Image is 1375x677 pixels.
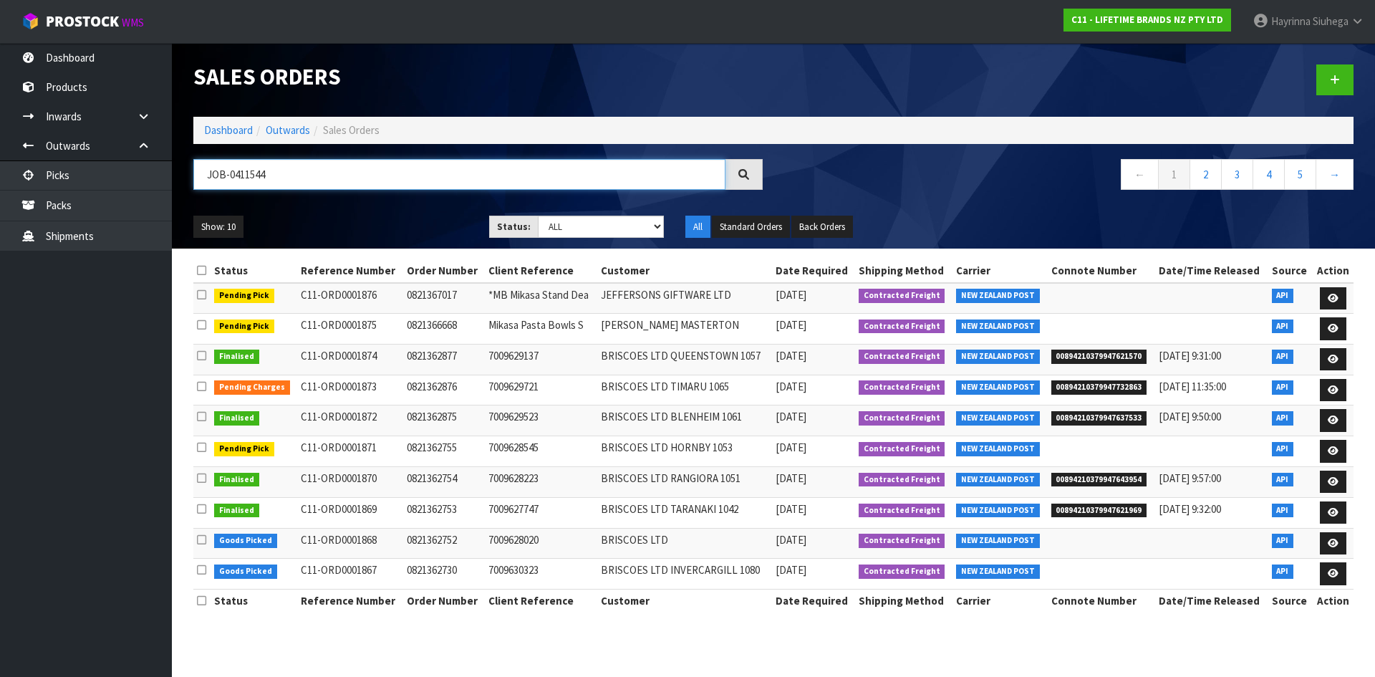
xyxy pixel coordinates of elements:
td: 0821362754 [403,466,485,497]
span: API [1272,504,1294,518]
span: [DATE] [776,410,806,423]
nav: Page navigation [784,159,1354,194]
span: [DATE] [776,563,806,577]
td: C11-ORD0001867 [297,559,404,590]
span: [DATE] 11:35:00 [1159,380,1226,393]
td: BRISCOES LTD QUEENSTOWN 1057 [597,344,772,375]
th: Connote Number [1048,589,1155,612]
td: BRISCOES LTD TIMARU 1065 [597,375,772,405]
span: API [1272,289,1294,303]
span: NEW ZEALAND POST [956,565,1040,579]
a: → [1316,159,1354,190]
span: [DATE] [776,349,806,362]
span: Contracted Freight [859,320,945,334]
th: Shipping Method [855,589,952,612]
th: Date Required [772,259,855,282]
span: Sales Orders [323,123,380,137]
span: NEW ZEALAND POST [956,534,1040,548]
span: NEW ZEALAND POST [956,411,1040,426]
span: Finalised [214,411,259,426]
td: BRISCOES LTD TARANAKI 1042 [597,497,772,528]
span: Contracted Freight [859,534,945,548]
td: 7009628223 [485,466,597,497]
span: ProStock [46,12,119,31]
td: 0821367017 [403,283,485,314]
span: Finalised [214,473,259,487]
th: Date Required [772,589,855,612]
td: C11-ORD0001872 [297,405,404,436]
td: 7009630323 [485,559,597,590]
span: [DATE] 9:32:00 [1159,502,1221,516]
th: Action [1312,259,1354,282]
span: NEW ZEALAND POST [956,350,1040,364]
th: Customer [597,589,772,612]
span: 00894210379947643954 [1051,473,1147,487]
th: Status [211,259,297,282]
th: Carrier [952,259,1047,282]
td: 0821362752 [403,528,485,559]
button: All [685,216,710,239]
button: Standard Orders [712,216,790,239]
td: 7009629523 [485,405,597,436]
th: Reference Number [297,589,404,612]
span: API [1272,350,1294,364]
a: 3 [1221,159,1253,190]
td: BRISCOES LTD BLENHEIM 1061 [597,405,772,436]
span: Contracted Freight [859,350,945,364]
td: JEFFERSONS GIFTWARE LTD [597,283,772,314]
strong: C11 - LIFETIME BRANDS NZ PTY LTD [1071,14,1223,26]
td: 0821366668 [403,314,485,345]
td: 0821362876 [403,375,485,405]
small: WMS [122,16,144,29]
th: Date/Time Released [1155,589,1268,612]
th: Order Number [403,259,485,282]
span: NEW ZEALAND POST [956,320,1040,334]
td: C11-ORD0001876 [297,283,404,314]
th: Connote Number [1048,259,1155,282]
th: Customer [597,259,772,282]
a: 2 [1190,159,1222,190]
span: NEW ZEALAND POST [956,289,1040,303]
td: [PERSON_NAME] MASTERTON [597,314,772,345]
span: [DATE] [776,380,806,393]
span: Finalised [214,504,259,518]
td: 0821362730 [403,559,485,590]
th: Reference Number [297,259,404,282]
td: 0821362875 [403,405,485,436]
td: 7009628545 [485,436,597,467]
a: ← [1121,159,1159,190]
span: API [1272,320,1294,334]
img: cube-alt.png [21,12,39,30]
td: C11-ORD0001871 [297,436,404,467]
span: Pending Pick [214,320,274,334]
span: Pending Charges [214,380,290,395]
th: Client Reference [485,589,597,612]
td: 7009627747 [485,497,597,528]
span: Siuhega [1313,14,1349,28]
th: Action [1312,589,1354,612]
span: NEW ZEALAND POST [956,380,1040,395]
td: C11-ORD0001873 [297,375,404,405]
td: C11-ORD0001868 [297,528,404,559]
a: 1 [1158,159,1190,190]
span: 00894210379947621969 [1051,504,1147,518]
span: Contracted Freight [859,411,945,426]
span: Finalised [214,350,259,364]
button: Show: 10 [193,216,243,239]
span: Pending Pick [214,442,274,456]
td: *MB Mikasa Stand Dea [485,283,597,314]
span: [DATE] [776,441,806,454]
button: Back Orders [791,216,853,239]
span: [DATE] [776,288,806,302]
a: Outwards [266,123,310,137]
span: [DATE] [776,471,806,485]
th: Status [211,589,297,612]
td: 0821362755 [403,436,485,467]
span: Contracted Freight [859,380,945,395]
a: 5 [1284,159,1316,190]
td: BRISCOES LTD [597,528,772,559]
th: Shipping Method [855,259,952,282]
th: Source [1268,259,1313,282]
th: Carrier [952,589,1047,612]
span: [DATE] 9:57:00 [1159,471,1221,485]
